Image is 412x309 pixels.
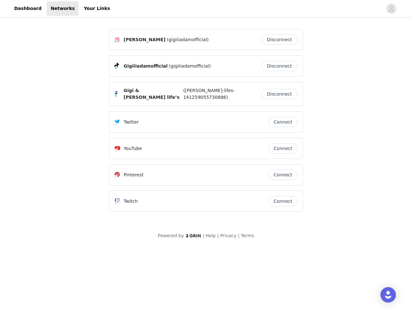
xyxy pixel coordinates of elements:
span: (gigiiiadamofficial) [169,63,211,70]
span: ([PERSON_NAME]-lifes-141259055730886) [183,87,260,101]
p: Twitter [124,119,139,126]
a: Privacy [220,233,237,238]
button: Connect [268,143,297,154]
a: Terms [241,233,254,238]
span: [PERSON_NAME] [124,36,165,43]
span: Gigiiiadamofficial [124,63,168,70]
span: Powered by [158,233,184,238]
p: YouTube [124,145,142,152]
img: logo [185,234,201,238]
span: Gigi & [PERSON_NAME] life’s [124,87,182,101]
div: Open Intercom Messenger [380,287,396,303]
img: Instagram Icon [115,37,120,42]
a: Help [206,233,216,238]
span: | [238,233,239,238]
button: Connect [268,117,297,127]
a: Your Links [80,1,114,16]
button: Disconnect [261,34,297,45]
p: Pinterest [124,172,144,178]
span: | [203,233,204,238]
a: Dashboard [10,1,45,16]
button: Connect [268,170,297,180]
span: (gigiiiadamofficial) [167,36,209,43]
a: Networks [47,1,79,16]
button: Disconnect [261,61,297,71]
p: Twitch [124,198,138,205]
button: Disconnect [261,89,297,99]
button: Connect [268,196,297,206]
span: | [217,233,219,238]
div: avatar [388,4,394,14]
